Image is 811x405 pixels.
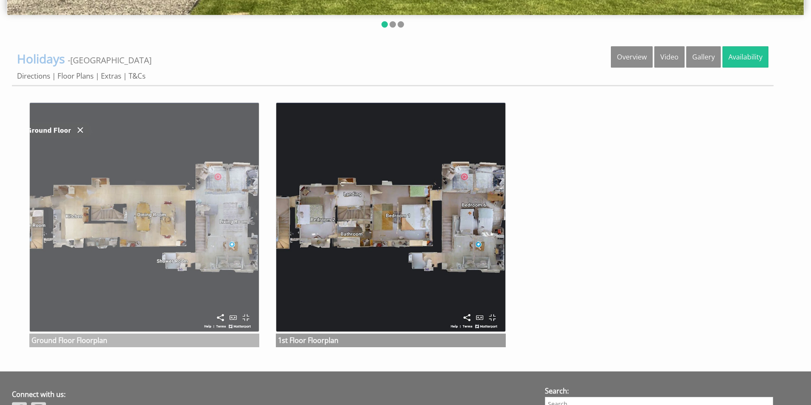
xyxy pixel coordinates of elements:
[611,46,653,68] a: Overview
[686,46,721,68] a: Gallery
[17,71,50,81] a: Directions
[29,102,259,332] img: Ground Floor Floorplan
[70,54,152,66] a: [GEOGRAPHIC_DATA]
[722,46,768,68] a: Availability
[545,386,773,396] h3: Search:
[654,46,685,68] a: Video
[68,54,152,66] span: -
[12,390,530,399] h3: Connect with us:
[129,71,146,81] a: T&Cs
[17,51,68,67] a: Holidays
[57,71,94,81] a: Floor Plans
[101,71,121,81] a: Extras
[17,51,65,67] span: Holidays
[29,334,259,347] h3: Ground Floor Floorplan
[276,102,506,332] img: 1st Floor Floorplan
[276,334,506,347] h3: 1st Floor Floorplan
